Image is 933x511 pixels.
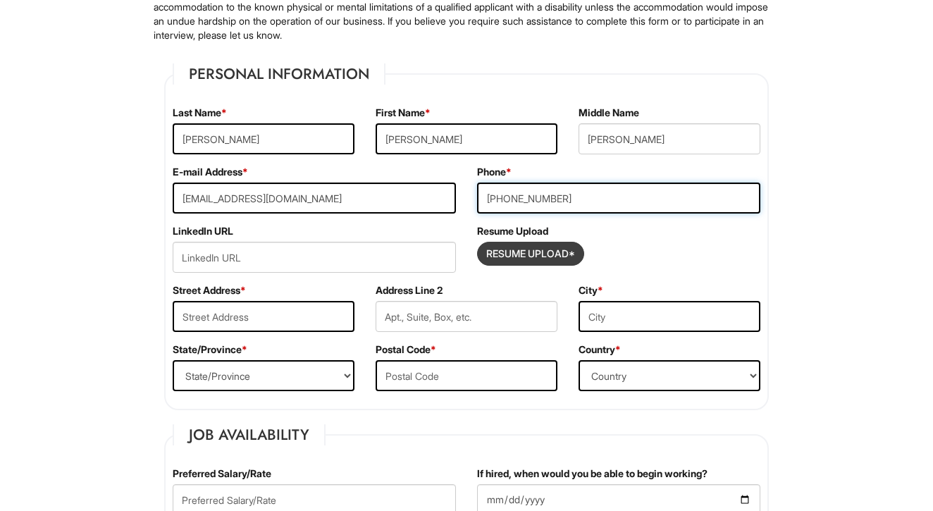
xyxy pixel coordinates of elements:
input: E-mail Address [173,183,456,214]
input: City [579,301,760,332]
label: Country [579,343,621,357]
input: First Name [376,123,557,154]
input: Last Name [173,123,354,154]
input: Apt., Suite, Box, etc. [376,301,557,332]
button: Resume Upload*Resume Upload* [477,242,584,266]
label: Street Address [173,283,246,297]
label: If hired, when would you be able to begin working? [477,467,708,481]
label: E-mail Address [173,165,248,179]
input: Middle Name [579,123,760,154]
label: Resume Upload [477,224,548,238]
label: Preferred Salary/Rate [173,467,271,481]
label: LinkedIn URL [173,224,233,238]
label: Address Line 2 [376,283,443,297]
label: City [579,283,603,297]
legend: Personal Information [173,63,385,85]
label: First Name [376,106,431,120]
select: Country [579,360,760,391]
label: Phone [477,165,512,179]
label: Last Name [173,106,227,120]
label: State/Province [173,343,247,357]
legend: Job Availability [173,424,326,445]
input: Postal Code [376,360,557,391]
input: LinkedIn URL [173,242,456,273]
select: State/Province [173,360,354,391]
label: Postal Code [376,343,436,357]
input: Phone [477,183,760,214]
label: Middle Name [579,106,639,120]
input: Street Address [173,301,354,332]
